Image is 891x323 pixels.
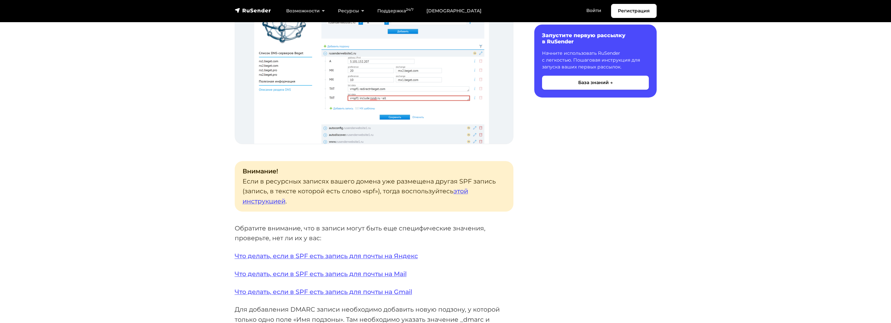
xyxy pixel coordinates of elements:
h6: Запустите первую рассылку в RuSender [542,32,649,45]
strong: Внимание! [243,167,278,175]
a: Регистрация [611,4,657,18]
a: Войти [580,4,608,17]
a: Что делать, если в SPF есть запись для почты на Gmail [235,288,412,296]
p: Обратите внимание, что в записи могут быть еще специфические значения, проверьте, нет ли их у вас: [235,223,513,243]
a: Запустите первую рассылку в RuSender Начните использовать RuSender с легкостью. Пошаговая инструк... [534,24,657,97]
sup: 24/7 [406,7,413,12]
a: [DEMOGRAPHIC_DATA] [420,4,488,18]
p: Начните использовать RuSender с легкостью. Пошаговая инструкция для запуска ваших первых рассылок. [542,50,649,70]
a: Поддержка24/7 [371,4,420,18]
p: Если в ресурсных записях вашего домена уже размещена другая SPF запись (запись, в тексте которой ... [235,161,513,212]
a: Ресурсы [331,4,371,18]
a: Возможности [280,4,331,18]
button: База знаний → [542,76,649,90]
a: Что делать, если в SPF есть запись для почты на Яндекс [235,252,418,260]
a: Что делать, если в SPF есть запись для почты на Mail [235,270,407,278]
img: RuSender [235,7,271,14]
